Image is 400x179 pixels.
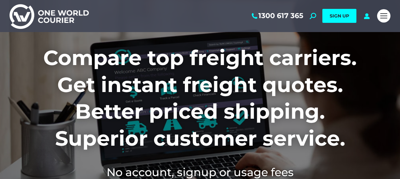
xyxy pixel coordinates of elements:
[250,12,303,20] a: 1300 617 365
[10,3,89,29] img: One World Courier
[377,9,390,23] a: Mobile menu icon
[322,9,356,23] a: SIGN UP
[330,13,349,19] span: SIGN UP
[10,44,390,152] h1: Compare top freight carriers. Get instant freight quotes. Better priced shipping. Superior custom...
